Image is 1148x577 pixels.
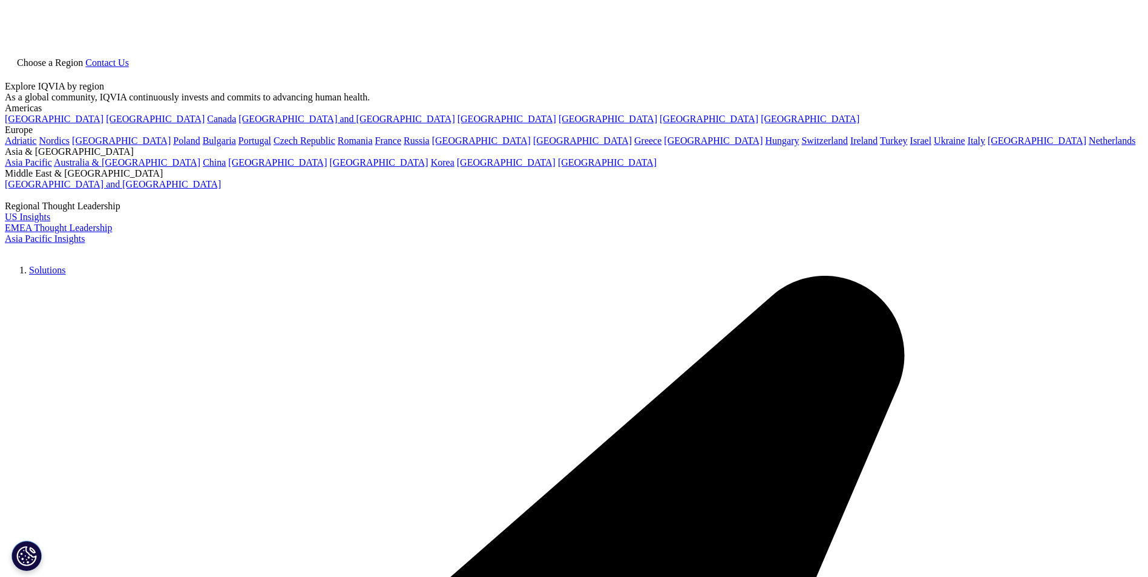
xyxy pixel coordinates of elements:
a: China [203,157,226,168]
a: Romania [338,135,373,146]
a: Ukraine [934,135,965,146]
a: Canada [207,114,236,124]
a: Contact Us [85,57,129,68]
a: Greece [634,135,661,146]
a: Netherlands [1089,135,1135,146]
a: Australia & [GEOGRAPHIC_DATA] [54,157,200,168]
a: Nordics [39,135,70,146]
a: [GEOGRAPHIC_DATA] [106,114,205,124]
a: Adriatic [5,135,36,146]
a: Turkey [880,135,908,146]
a: Russia [404,135,430,146]
a: [GEOGRAPHIC_DATA] [228,157,327,168]
button: Cookies Settings [11,541,42,571]
div: Americas [5,103,1143,114]
div: As a global community, IQVIA continuously invests and commits to advancing human health. [5,92,1143,103]
a: EMEA Thought Leadership [5,223,112,233]
span: Choose a Region [17,57,83,68]
a: [GEOGRAPHIC_DATA] [5,114,103,124]
a: Israel [910,135,932,146]
a: [GEOGRAPHIC_DATA] [559,114,657,124]
a: [GEOGRAPHIC_DATA] [988,135,1086,146]
div: Middle East & [GEOGRAPHIC_DATA] [5,168,1143,179]
a: [GEOGRAPHIC_DATA] and [GEOGRAPHIC_DATA] [238,114,454,124]
a: Portugal [238,135,271,146]
a: Switzerland [801,135,847,146]
div: Asia & [GEOGRAPHIC_DATA] [5,146,1143,157]
a: [GEOGRAPHIC_DATA] [533,135,632,146]
a: Czech Republic [274,135,335,146]
a: Solutions [29,265,65,275]
a: Ireland [850,135,877,146]
a: US Insights [5,212,50,222]
a: Asia Pacific [5,157,52,168]
a: Italy [968,135,985,146]
a: Hungary [765,135,799,146]
a: France [375,135,402,146]
a: Korea [431,157,454,168]
a: [GEOGRAPHIC_DATA] [558,157,657,168]
div: Explore IQVIA by region [5,81,1143,92]
div: Europe [5,125,1143,135]
a: [GEOGRAPHIC_DATA] [432,135,531,146]
a: [GEOGRAPHIC_DATA] and [GEOGRAPHIC_DATA] [5,179,221,189]
a: Asia Pacific Insights [5,233,85,244]
a: [GEOGRAPHIC_DATA] [761,114,859,124]
a: [GEOGRAPHIC_DATA] [330,157,428,168]
a: Poland [173,135,200,146]
a: [GEOGRAPHIC_DATA] [660,114,758,124]
a: [GEOGRAPHIC_DATA] [458,114,556,124]
a: Bulgaria [203,135,236,146]
div: Regional Thought Leadership [5,201,1143,212]
a: [GEOGRAPHIC_DATA] [72,135,171,146]
a: [GEOGRAPHIC_DATA] [457,157,556,168]
a: [GEOGRAPHIC_DATA] [664,135,763,146]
